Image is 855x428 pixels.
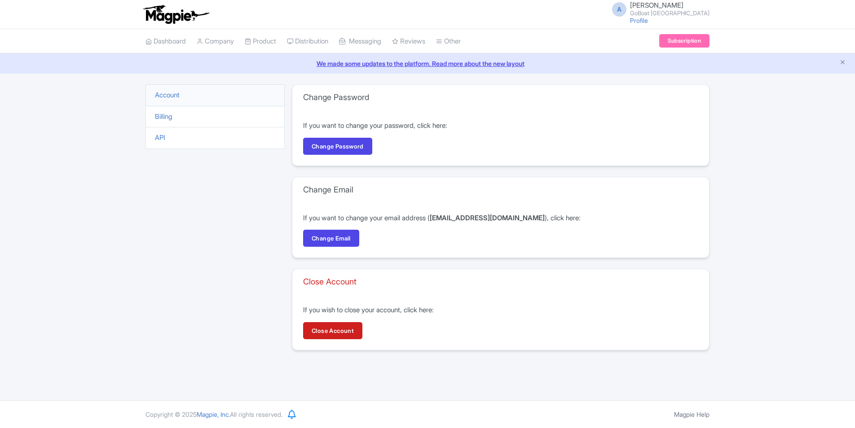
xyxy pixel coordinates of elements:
[303,322,362,339] a: Close Account
[155,112,172,121] a: Billing
[145,29,186,54] a: Dashboard
[303,121,698,131] p: If you want to change your password, click here:
[674,411,710,418] a: Magpie Help
[630,1,683,9] span: [PERSON_NAME]
[630,10,710,16] small: GoBoat [GEOGRAPHIC_DATA]
[197,411,230,418] span: Magpie, Inc.
[303,138,372,155] a: Change Password
[140,410,288,419] div: Copyright © 2025 All rights reserved.
[245,29,276,54] a: Product
[839,58,846,68] button: Close announcement
[303,92,369,102] h3: Change Password
[630,17,648,24] a: Profile
[392,29,425,54] a: Reviews
[303,230,359,247] a: Change Email
[155,91,180,99] a: Account
[612,2,626,17] span: A
[303,305,698,315] p: If you wish to close your account, click here:
[287,29,328,54] a: Distribution
[303,185,353,195] h3: Change Email
[155,133,165,142] a: API
[339,29,381,54] a: Messaging
[430,214,545,222] strong: [EMAIL_ADDRESS][DOMAIN_NAME]
[303,213,698,223] p: If you want to change your email address ( ), click here:
[197,29,234,54] a: Company
[303,277,357,287] h3: Close Account
[607,2,710,16] a: A [PERSON_NAME] GoBoat [GEOGRAPHIC_DATA]
[436,29,461,54] a: Other
[5,59,850,68] a: We made some updates to the platform. Read more about the new layout
[141,4,211,24] img: logo-ab69f6fb50320c5b225c76a69d11143b.png
[659,34,710,48] a: Subscription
